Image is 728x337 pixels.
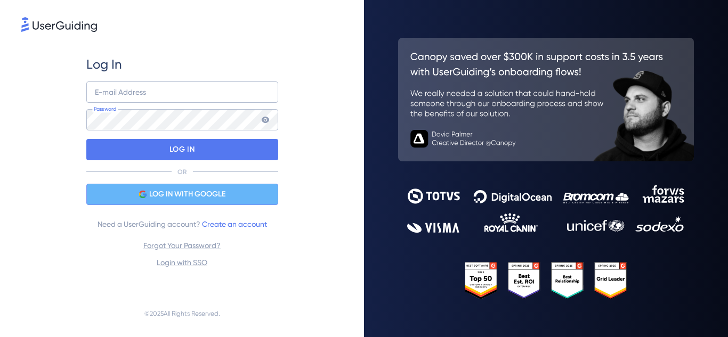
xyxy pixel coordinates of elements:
[143,241,221,250] a: Forgot Your Password?
[407,185,685,233] img: 9302ce2ac39453076f5bc0f2f2ca889b.svg
[98,218,267,231] span: Need a UserGuiding account?
[86,81,278,103] input: example@company.com
[202,220,267,228] a: Create an account
[86,56,122,73] span: Log In
[149,188,225,201] span: LOG IN WITH GOOGLE
[21,17,97,32] img: 8faab4ba6bc7696a72372aa768b0286c.svg
[177,168,187,176] p: OR
[144,307,220,320] span: © 2025 All Rights Reserved.
[169,141,195,158] p: LOG IN
[157,258,207,267] a: Login with SSO
[398,38,694,161] img: 26c0aa7c25a843aed4baddd2b5e0fa68.svg
[465,262,627,299] img: 25303e33045975176eb484905ab012ff.svg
